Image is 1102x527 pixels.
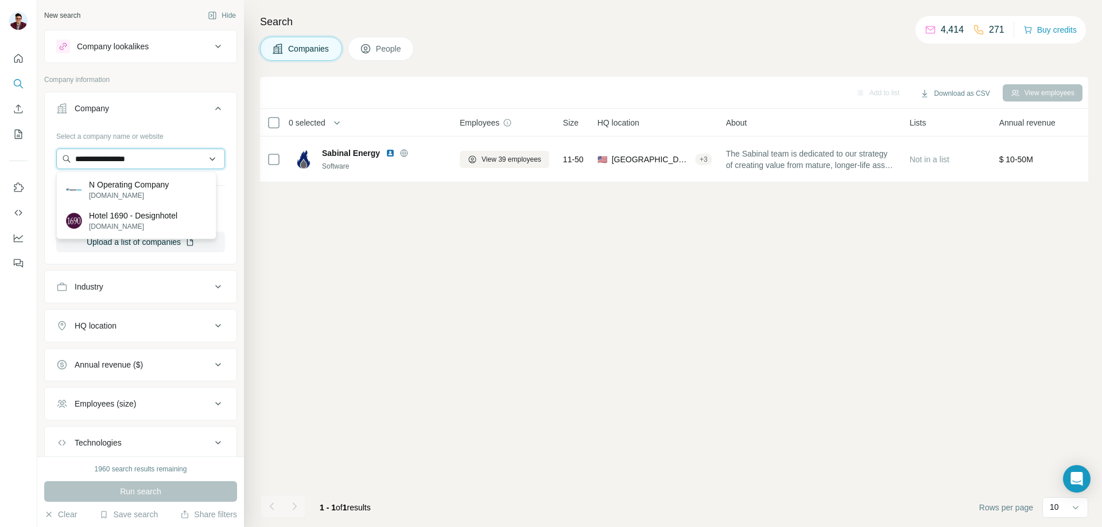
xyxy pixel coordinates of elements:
[726,117,747,128] span: About
[460,117,499,128] span: Employees
[695,154,712,165] div: + 3
[563,117,579,128] span: Size
[322,161,446,171] div: Software
[563,154,584,165] span: 11-50
[9,253,28,274] button: Feedback
[75,398,136,409] div: Employees (size)
[66,213,82,229] img: Hotel 1690 - Designhotel
[9,99,28,119] button: Enrich CSV
[77,41,149,52] div: Company lookalikes
[320,503,371,512] span: results
[288,43,330,54] span: Companies
[56,232,225,252] button: Upload a list of companies
[260,14,1088,30] h4: Search
[66,182,82,198] img: N Operating Company
[999,117,1056,128] span: Annual revenue
[44,75,237,85] p: Company information
[597,154,607,165] span: 🇺🇸
[910,117,926,128] span: Lists
[45,33,236,60] button: Company lookalikes
[9,228,28,248] button: Dashboard
[294,150,313,169] img: Logo of Sabinal Energy
[376,43,402,54] span: People
[910,155,949,164] span: Not in a list
[979,502,1033,513] span: Rows per page
[9,48,28,69] button: Quick start
[289,117,325,128] span: 0 selected
[1050,501,1059,513] p: 10
[89,221,177,232] p: [DOMAIN_NAME]
[89,190,169,201] p: [DOMAIN_NAME]
[482,154,541,165] span: View 39 employees
[1023,22,1077,38] button: Buy credits
[44,10,80,21] div: New search
[9,177,28,198] button: Use Surfe on LinkedIn
[9,202,28,223] button: Use Surfe API
[75,437,122,448] div: Technologies
[95,464,187,474] div: 1960 search results remaining
[75,359,143,370] div: Annual revenue ($)
[9,73,28,94] button: Search
[597,117,639,128] span: HQ location
[941,23,964,37] p: 4,414
[45,273,236,300] button: Industry
[612,154,690,165] span: [GEOGRAPHIC_DATA], [US_STATE]
[75,281,103,292] div: Industry
[726,148,896,171] span: The Sabinal team is dedicated to our strategy of creating value from mature, longer-life assets b...
[460,151,549,168] button: View 39 employees
[75,103,109,114] div: Company
[9,124,28,145] button: My lists
[320,503,336,512] span: 1 - 1
[989,23,1004,37] p: 271
[912,85,998,102] button: Download as CSV
[44,509,77,520] button: Clear
[89,179,169,190] p: N Operating Company
[45,95,236,127] button: Company
[200,7,244,24] button: Hide
[89,210,177,221] p: Hotel 1690 - Designhotel
[180,509,237,520] button: Share filters
[386,149,395,158] img: LinkedIn logo
[45,351,236,378] button: Annual revenue ($)
[999,155,1033,164] span: $ 10-50M
[343,503,347,512] span: 1
[9,11,28,30] img: Avatar
[75,320,117,331] div: HQ location
[336,503,343,512] span: of
[45,312,236,339] button: HQ location
[1063,465,1091,493] div: Open Intercom Messenger
[322,147,380,159] span: Sabinal Energy
[99,509,158,520] button: Save search
[45,390,236,417] button: Employees (size)
[45,429,236,456] button: Technologies
[56,127,225,142] div: Select a company name or website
